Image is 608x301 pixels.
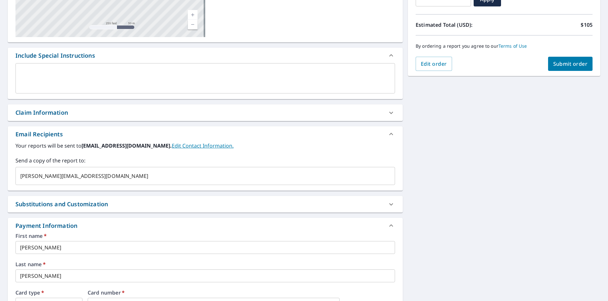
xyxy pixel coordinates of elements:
[421,60,447,67] span: Edit order
[553,60,588,67] span: Submit order
[8,126,403,142] div: Email Recipients
[15,200,108,209] div: Substitutions and Customization
[15,130,63,139] div: Email Recipients
[15,262,395,267] label: Last name
[88,290,395,295] label: Card number
[498,43,527,49] a: Terms of Use
[8,218,403,233] div: Payment Information
[15,142,395,150] label: Your reports will be sent to
[416,43,593,49] p: By ordering a report you agree to our
[8,48,403,63] div: Include Special Instructions
[8,196,403,212] div: Substitutions and Customization
[8,104,403,121] div: Claim Information
[15,290,82,295] label: Card type
[188,20,198,29] a: Current Level 17, Zoom Out
[548,57,593,71] button: Submit order
[15,157,395,164] label: Send a copy of the report to:
[15,108,68,117] div: Claim Information
[15,221,80,230] div: Payment Information
[416,21,504,29] p: Estimated Total (USD):
[15,233,395,238] label: First name
[581,21,593,29] p: $105
[188,10,198,20] a: Current Level 17, Zoom In
[172,142,234,149] a: EditContactInfo
[82,142,172,149] b: [EMAIL_ADDRESS][DOMAIN_NAME].
[15,51,95,60] div: Include Special Instructions
[416,57,452,71] button: Edit order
